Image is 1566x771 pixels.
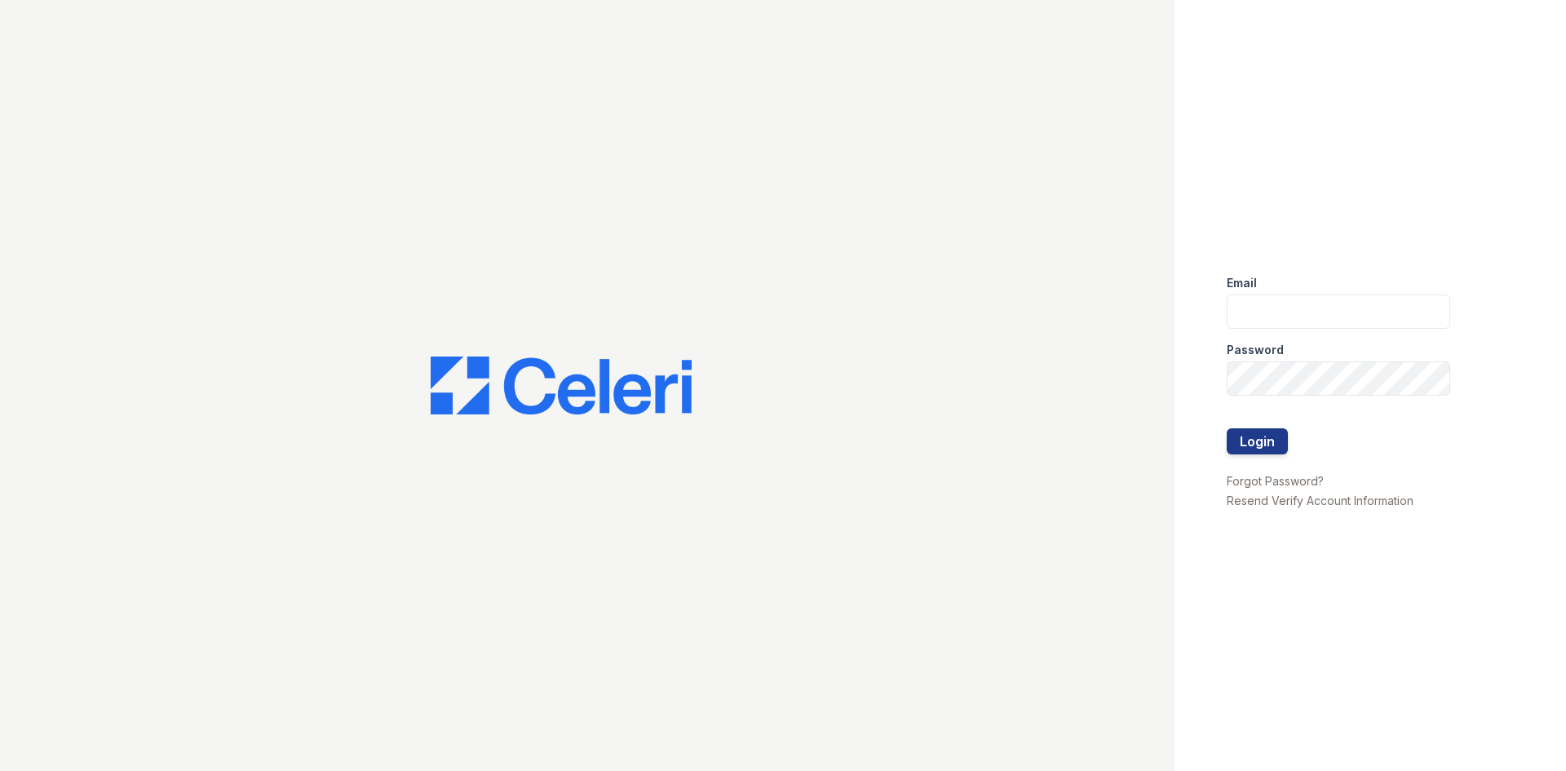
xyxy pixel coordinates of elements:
[1227,474,1324,488] a: Forgot Password?
[1227,428,1288,454] button: Login
[1227,494,1413,507] a: Resend Verify Account Information
[1227,275,1257,291] label: Email
[431,357,692,415] img: CE_Logo_Blue-a8612792a0a2168367f1c8372b55b34899dd931a85d93a1a3d3e32e68fde9ad4.png
[1227,342,1284,358] label: Password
